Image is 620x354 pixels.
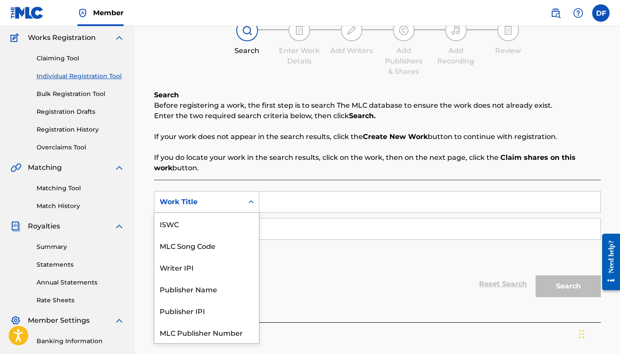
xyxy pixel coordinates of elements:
[154,152,601,173] p: If you do locate your work in the search results, click on the work, then on the next page, click...
[93,8,124,18] span: Member
[573,8,583,18] img: help
[37,89,124,99] a: Bulk Registration Tool
[114,315,124,326] img: expand
[579,321,584,347] div: Drag
[37,54,124,63] a: Claiming Tool
[363,132,428,141] strong: Create New Work
[28,315,90,326] span: Member Settings
[37,242,124,251] a: Summary
[114,162,124,173] img: expand
[434,46,478,66] div: Add Recording
[154,132,601,142] p: If your work does not appear in the search results, click the button to continue with registration.
[37,107,124,116] a: Registration Drafts
[10,162,21,173] img: Matching
[37,260,124,269] a: Statements
[503,25,513,36] img: step indicator icon for Review
[28,162,62,173] span: Matching
[547,4,564,22] a: Public Search
[592,4,610,22] div: User Menu
[154,91,179,99] b: Search
[37,202,124,211] a: Match History
[570,4,587,22] div: Help
[37,143,124,152] a: Overclaims Tool
[399,25,409,36] img: step indicator icon for Add Publishers & Shares
[154,235,259,256] div: MLC Song Code
[154,100,601,111] p: Before registering a work, the first step is to search The MLC database to ensure the work does n...
[278,46,321,66] div: Enter Work Details
[37,278,124,287] a: Annual Statements
[28,221,60,232] span: Royalties
[10,315,21,326] img: Member Settings
[10,7,44,19] img: MLC Logo
[154,213,259,235] div: ISWC
[37,184,124,193] a: Matching Tool
[154,111,601,121] p: Enter the two required search criteria below, then click
[346,25,357,36] img: step indicator icon for Add Writers
[37,72,124,81] a: Individual Registration Tool
[242,25,252,36] img: step indicator icon for Search
[10,221,21,232] img: Royalties
[37,296,124,305] a: Rate Sheets
[451,25,461,36] img: step indicator icon for Add Recording
[154,256,259,278] div: Writer IPI
[596,227,620,297] iframe: Resource Center
[37,337,124,346] a: Banking Information
[294,25,305,36] img: step indicator icon for Enter Work Details
[154,191,601,301] form: Search Form
[154,278,259,300] div: Publisher Name
[225,46,269,56] div: Search
[10,33,22,43] img: Works Registration
[550,8,561,18] img: search
[330,46,373,56] div: Add Writers
[77,8,88,18] img: Top Rightsholder
[37,125,124,134] a: Registration History
[349,112,375,120] strong: Search.
[114,33,124,43] img: expand
[154,321,259,343] div: MLC Publisher Number
[154,300,259,321] div: Publisher IPI
[382,46,426,77] div: Add Publishers & Shares
[114,221,124,232] img: expand
[160,197,238,207] div: Work Title
[28,33,96,43] span: Works Registration
[486,46,530,56] div: Review
[576,312,620,354] iframe: Chat Widget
